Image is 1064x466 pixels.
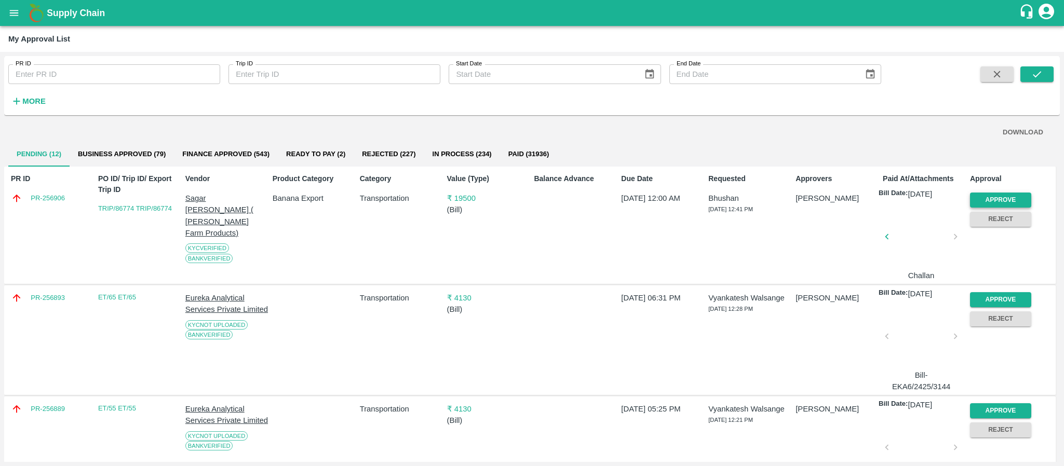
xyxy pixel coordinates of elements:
[8,32,70,46] div: My Approval List
[98,293,136,301] a: ET/65 ET/65
[424,142,500,167] button: In Process (234)
[860,64,880,84] button: Choose date
[796,292,879,304] p: [PERSON_NAME]
[31,404,65,414] a: PR-256889
[31,293,65,303] a: PR-256893
[621,292,704,304] p: [DATE] 06:31 PM
[669,64,856,84] input: End Date
[500,142,558,167] button: Paid (31936)
[98,204,172,212] a: TRIP/86774 TRIP/86774
[447,415,530,426] p: ( Bill )
[11,173,94,184] p: PR ID
[278,142,354,167] button: Ready To Pay (2)
[16,60,31,68] label: PR ID
[677,60,701,68] label: End Date
[796,193,879,204] p: [PERSON_NAME]
[891,270,951,281] p: Challan
[708,417,753,423] span: [DATE] 12:21 PM
[534,173,617,184] p: Balance Advance
[228,64,440,84] input: Enter Trip ID
[456,60,482,68] label: Start Date
[1037,2,1056,24] div: account of current user
[447,204,530,215] p: ( Bill )
[449,64,636,84] input: Start Date
[796,403,879,415] p: [PERSON_NAME]
[908,288,932,299] p: [DATE]
[1019,4,1037,22] div: customer-support
[185,431,248,441] span: KYC Not Uploaded
[621,173,704,184] p: Due Date
[970,292,1031,307] button: Approve
[970,311,1031,326] button: Reject
[8,92,48,110] button: More
[796,173,879,184] p: Approvers
[708,193,791,204] p: Bhushan
[8,142,70,167] button: Pending (12)
[360,193,443,204] p: Transportation
[98,404,136,412] a: ET/55 ET/55
[273,173,356,184] p: Product Category
[447,292,530,304] p: ₹ 4130
[447,304,530,315] p: ( Bill )
[8,64,220,84] input: Enter PR ID
[708,403,791,415] p: Vyankatesh Walsange
[236,60,253,68] label: Trip ID
[908,188,932,200] p: [DATE]
[185,441,233,450] span: Bank Verified
[98,173,181,195] p: PO ID/ Trip ID/ Export Trip ID
[185,403,268,427] p: Eureka Analytical Services Private Limited
[447,173,530,184] p: Value (Type)
[970,403,1031,418] button: Approve
[185,292,268,316] p: Eureka Analytical Services Private Limited
[360,292,443,304] p: Transportation
[26,3,47,23] img: logo
[447,403,530,415] p: ₹ 4130
[447,193,530,204] p: ₹ 19500
[185,193,268,239] p: Sagar [PERSON_NAME] ( [PERSON_NAME] Farm Products)
[273,193,356,204] p: Banana Export
[174,142,278,167] button: Finance Approved (543)
[185,320,248,330] span: KYC Not Uploaded
[360,173,443,184] p: Category
[708,306,753,312] span: [DATE] 12:28 PM
[70,142,174,167] button: Business Approved (79)
[708,292,791,304] p: Vyankatesh Walsange
[708,206,753,212] span: [DATE] 12:41 PM
[185,254,233,263] span: Bank Verified
[883,173,966,184] p: Paid At/Attachments
[970,193,1031,208] button: Approve
[879,288,908,299] p: Bill Date:
[185,330,233,339] span: Bank Verified
[185,173,268,184] p: Vendor
[970,212,1031,227] button: Reject
[891,369,951,393] p: Bill-EKA6/2425/3144
[22,97,46,105] strong: More
[908,399,932,410] p: [DATE]
[185,243,229,253] span: KYC Verified
[999,124,1047,142] button: DOWNLOAD
[970,173,1053,184] p: Approval
[354,142,424,167] button: Rejected (227)
[879,188,908,200] p: Bill Date:
[621,193,704,204] p: [DATE] 12:00 AM
[621,403,704,415] p: [DATE] 05:25 PM
[360,403,443,415] p: Transportation
[2,1,26,25] button: open drawer
[640,64,659,84] button: Choose date
[31,193,65,203] a: PR-256906
[708,173,791,184] p: Requested
[47,8,105,18] b: Supply Chain
[47,6,1019,20] a: Supply Chain
[970,422,1031,437] button: Reject
[879,399,908,410] p: Bill Date:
